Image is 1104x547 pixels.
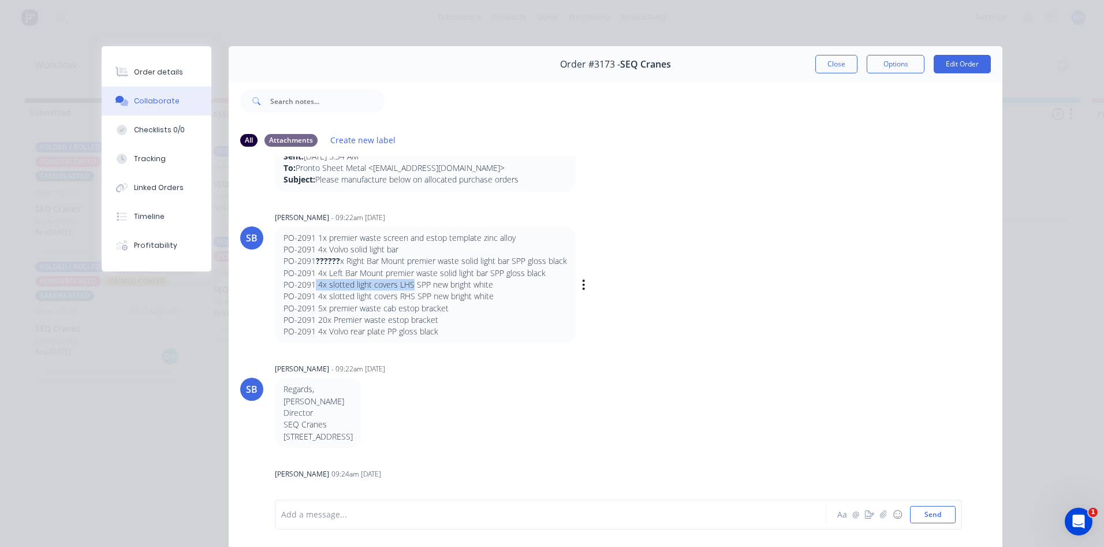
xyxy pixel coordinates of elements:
[275,364,329,374] div: [PERSON_NAME]
[835,508,849,522] button: Aa
[270,90,385,113] input: Search notes...
[325,132,402,148] button: Create new label
[316,255,340,266] strong: ??????
[246,382,258,396] div: SB
[867,55,924,73] button: Options
[284,244,567,255] p: PO-2091 4x Volvo solid light bar
[134,125,185,135] div: Checklists 0/0
[102,231,211,260] button: Profitability
[331,213,385,223] div: - 09:22am [DATE]
[910,506,956,523] button: Send
[284,267,567,279] p: PO-2091 4x Left Bar Mount premier waste solid light bar SPP gloss black
[275,213,329,223] div: [PERSON_NAME]
[620,59,671,70] span: SEQ Cranes
[284,326,567,337] p: PO-2091 4x Volvo rear plate PP gloss black
[331,469,381,479] div: 09:24am [DATE]
[102,202,211,231] button: Timeline
[815,55,857,73] button: Close
[284,303,567,314] p: PO-2091 5x premier waste cab estop bracket
[134,96,180,106] div: Collaborate
[284,139,567,186] p: [PERSON_NAME] <[PERSON_NAME][EMAIL_ADDRESS][DOMAIN_NAME]> [DATE] 5:34 AM Pronto Sheet Metal <[EMA...
[102,116,211,144] button: Checklists 0/0
[102,58,211,87] button: Order details
[284,151,304,162] strong: Sent:
[284,279,567,291] p: PO-2091 4x slotted light covers LHS SPP new bright white
[934,55,991,73] button: Edit Order
[284,314,567,326] p: PO-2091 20x Premier waste estop bracket
[264,134,318,147] div: Attachments
[284,407,353,419] p: Director
[246,231,258,245] div: SB
[240,134,258,147] div: All
[1065,508,1092,535] iframe: Intercom live chat
[134,183,184,193] div: Linked Orders
[1088,508,1098,517] span: 1
[102,173,211,202] button: Linked Orders
[331,364,385,374] div: - 09:22am [DATE]
[102,144,211,173] button: Tracking
[284,419,353,442] p: SEQ Cranes [STREET_ADDRESS]
[284,384,353,395] p: Regards,
[849,508,863,522] button: @
[284,174,315,185] strong: Subject:
[284,255,567,267] p: PO-2091 x Right Bar Mount premier waste solid light bar SPP gloss black
[134,211,165,222] div: Timeline
[134,154,166,164] div: Tracking
[134,240,177,251] div: Profitability
[560,59,620,70] span: Order #3173 -
[134,67,183,77] div: Order details
[284,162,296,173] strong: To:
[284,291,567,302] p: PO-2091 4x slotted light covers RHS SPP new bright white
[284,232,567,244] p: PO-2091 1x premier waste screen and estop template zinc alloy
[102,87,211,116] button: Collaborate
[275,469,329,479] div: [PERSON_NAME]
[284,396,353,407] p: [PERSON_NAME]
[890,508,904,522] button: ☺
